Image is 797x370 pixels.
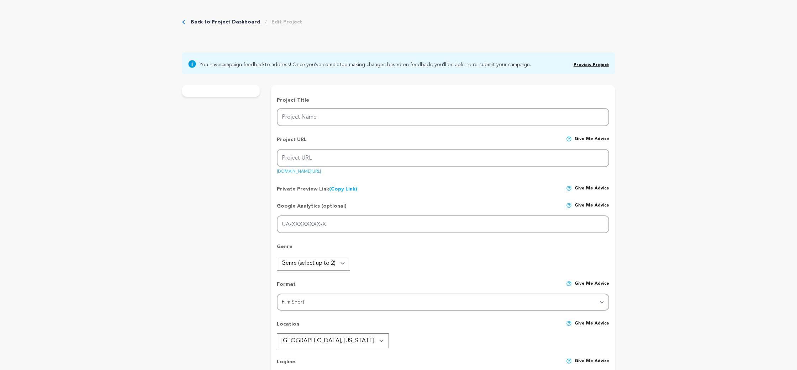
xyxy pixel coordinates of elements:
span: Give me advice [575,321,609,333]
img: help-circle.svg [566,136,572,142]
span: Give me advice [575,186,609,193]
a: [DOMAIN_NAME][URL] [277,167,321,174]
p: Private Preview Link [277,186,357,193]
p: Format [277,281,296,294]
div: Breadcrumb [182,18,302,26]
p: Location [277,321,299,333]
img: help-circle.svg [566,186,572,191]
a: (Copy Link) [329,187,357,192]
a: campaign feedback [220,62,265,67]
img: help-circle.svg [566,358,572,364]
img: help-circle.svg [566,203,572,208]
a: Edit Project [271,18,302,26]
p: Genre [277,243,609,256]
p: Project URL [277,136,307,149]
a: Back to Project Dashboard [191,18,260,26]
img: help-circle.svg [566,281,572,286]
input: Project URL [277,149,609,167]
span: You have to address! Once you've completed making changes based on feedback, you'll be able to re... [199,60,531,68]
span: Give me advice [575,203,609,215]
input: UA-XXXXXXXX-X [277,215,609,234]
input: Project Name [277,108,609,126]
span: Give me advice [575,281,609,294]
a: Preview Project [574,63,609,67]
p: Google Analytics (optional) [277,203,347,215]
img: help-circle.svg [566,321,572,326]
p: Project Title [277,97,609,104]
span: Give me advice [575,136,609,149]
